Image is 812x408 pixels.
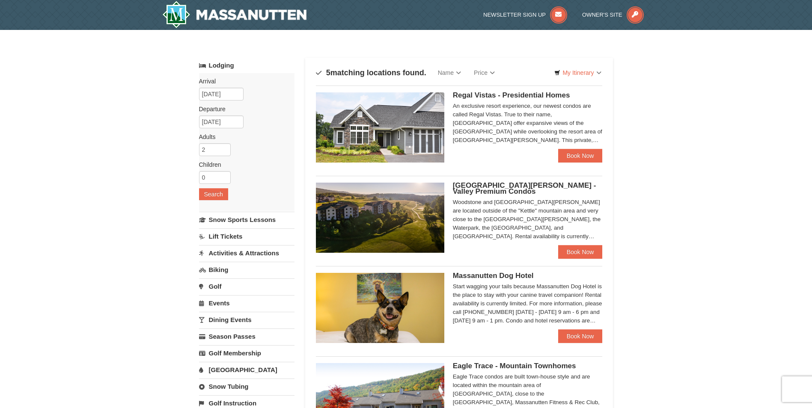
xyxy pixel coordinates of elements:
span: Newsletter Sign Up [483,12,546,18]
a: Biking [199,262,294,278]
img: 19218991-1-902409a9.jpg [316,92,444,163]
span: Regal Vistas - Presidential Homes [453,91,570,99]
a: Events [199,295,294,311]
a: Activities & Attractions [199,245,294,261]
a: Season Passes [199,328,294,344]
button: Search [199,188,228,200]
a: Snow Sports Lessons [199,212,294,228]
a: [GEOGRAPHIC_DATA] [199,362,294,378]
a: Dining Events [199,312,294,328]
a: Name [431,64,467,81]
a: Book Now [558,245,603,259]
a: Book Now [558,149,603,163]
img: Massanutten Resort Logo [162,1,307,28]
a: Massanutten Resort [162,1,307,28]
a: Golf [199,278,294,294]
div: Woodstone and [GEOGRAPHIC_DATA][PERSON_NAME] are located outside of the "Kettle" mountain area an... [453,198,603,241]
a: Golf Membership [199,345,294,361]
h4: matching locations found. [316,68,426,77]
div: An exclusive resort experience, our newest condos are called Regal Vistas. True to their name, [G... [453,102,603,145]
label: Arrival [199,77,288,86]
img: 27428181-5-81c892a3.jpg [316,273,444,343]
img: 19219041-4-ec11c166.jpg [316,183,444,253]
a: Price [467,64,501,81]
a: Lift Tickets [199,228,294,244]
a: Lodging [199,58,294,73]
span: [GEOGRAPHIC_DATA][PERSON_NAME] - Valley Premium Condos [453,181,596,195]
span: Massanutten Dog Hotel [453,272,534,280]
span: Owner's Site [582,12,622,18]
div: Start wagging your tails because Massanutten Dog Hotel is the place to stay with your canine trav... [453,282,603,325]
label: Departure [199,105,288,113]
a: Snow Tubing [199,378,294,394]
a: Newsletter Sign Up [483,12,567,18]
span: 5 [326,68,330,77]
a: Owner's Site [582,12,644,18]
a: Book Now [558,329,603,343]
a: My Itinerary [549,66,607,79]
label: Children [199,160,288,169]
span: Eagle Trace - Mountain Townhomes [453,362,576,370]
label: Adults [199,133,288,141]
